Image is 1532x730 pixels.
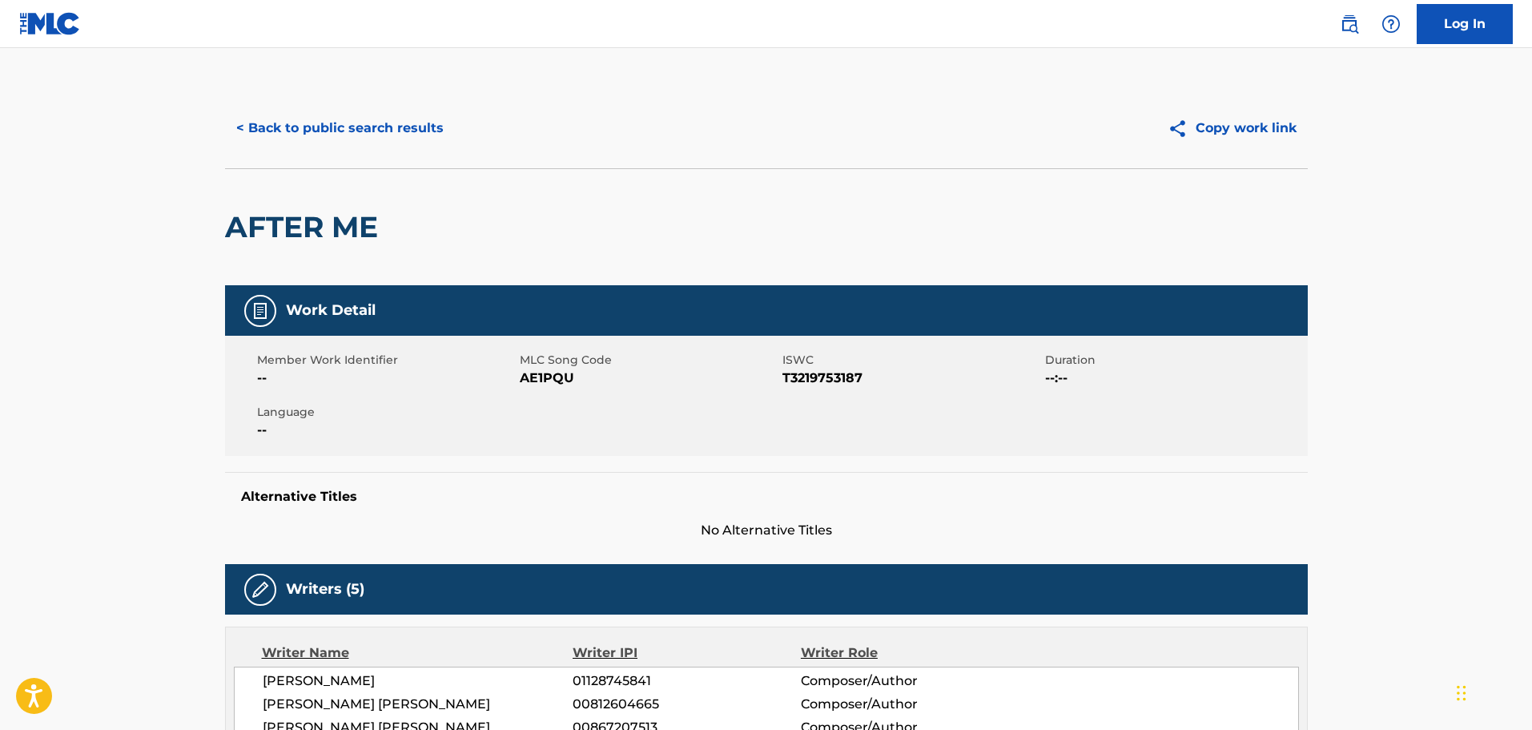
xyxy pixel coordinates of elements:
[262,643,573,663] div: Writer Name
[263,695,573,714] span: [PERSON_NAME] [PERSON_NAME]
[782,369,1041,388] span: T3219753187
[257,352,516,369] span: Member Work Identifier
[1375,8,1407,40] div: Help
[225,521,1308,540] span: No Alternative Titles
[1340,14,1359,34] img: search
[520,352,778,369] span: MLC Song Code
[1381,14,1401,34] img: help
[1156,108,1308,148] button: Copy work link
[1452,653,1532,730] iframe: Chat Widget
[573,695,800,714] span: 00812604665
[257,421,516,440] span: --
[573,643,801,663] div: Writer IPI
[225,108,455,148] button: < Back to public search results
[1168,119,1196,139] img: Copy work link
[286,580,364,599] h5: Writers (5)
[19,12,81,35] img: MLC Logo
[1333,8,1365,40] a: Public Search
[251,580,270,599] img: Writers
[257,404,516,421] span: Language
[1417,4,1513,44] a: Log In
[782,352,1041,369] span: ISWC
[263,672,573,691] span: [PERSON_NAME]
[573,672,800,691] span: 01128745841
[251,301,270,321] img: Work Detail
[225,209,386,245] h2: AFTER ME
[286,301,376,320] h5: Work Detail
[1045,369,1304,388] span: --:--
[241,489,1292,505] h5: Alternative Titles
[257,369,516,388] span: --
[1045,352,1304,369] span: Duration
[1457,669,1466,717] div: Drag
[801,672,1008,691] span: Composer/Author
[801,695,1008,714] span: Composer/Author
[801,643,1008,663] div: Writer Role
[520,369,778,388] span: AE1PQU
